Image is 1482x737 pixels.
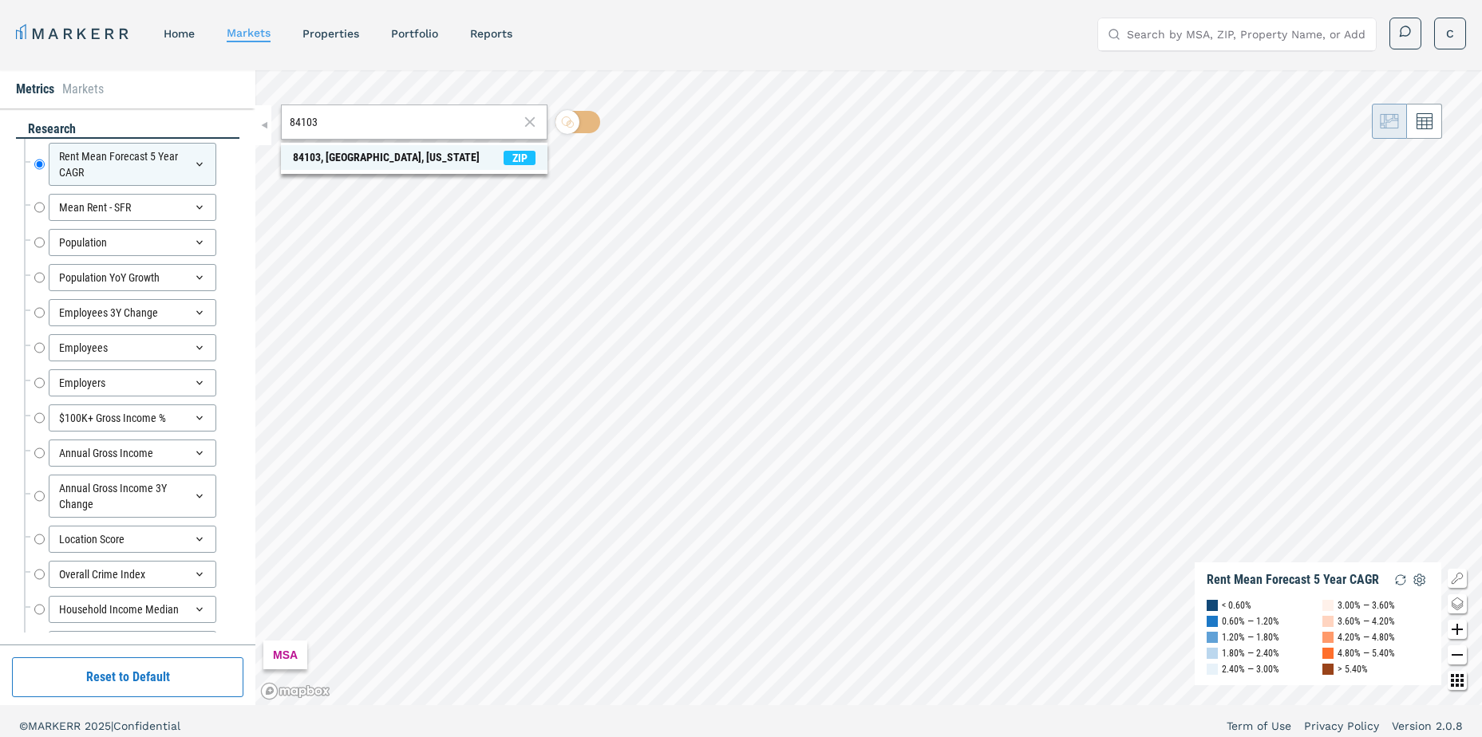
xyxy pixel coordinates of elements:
[293,149,480,166] div: 84103, [GEOGRAPHIC_DATA], [US_STATE]
[1338,613,1395,629] div: 3.60% — 4.20%
[1222,613,1279,629] div: 0.60% — 1.20%
[49,596,216,623] div: Household Income Median
[1222,645,1279,661] div: 1.80% — 2.40%
[263,640,307,669] div: MSA
[49,439,216,467] div: Annual Gross Income
[1410,570,1429,589] img: Settings
[49,194,216,221] div: Mean Rent - SFR
[49,475,216,518] div: Annual Gross Income 3Y Change
[49,369,216,396] div: Employers
[1448,569,1467,588] button: Show/Hide Legend Map Button
[12,657,243,697] button: Reset to Default
[49,404,216,432] div: $100K+ Gross Income %
[302,27,359,40] a: properties
[281,145,547,170] span: Search Bar Suggestion Item: 84103, Salt Lake City, Utah
[49,526,216,553] div: Location Score
[391,27,438,40] a: Portfolio
[1338,645,1395,661] div: 4.80% — 5.40%
[1391,570,1410,589] img: Reload Legend
[260,682,330,700] a: Mapbox logo
[1222,629,1279,645] div: 1.20% — 1.80%
[1227,718,1291,734] a: Term of Use
[49,299,216,326] div: Employees 3Y Change
[1222,597,1251,613] div: < 0.60%
[1448,620,1467,639] button: Zoom in map button
[227,26,271,39] a: markets
[16,120,239,139] div: research
[49,561,216,588] div: Overall Crime Index
[49,334,216,361] div: Employees
[1392,718,1463,734] a: Version 2.0.8
[1222,661,1279,677] div: 2.40% — 3.00%
[49,264,216,291] div: Population YoY Growth
[504,151,535,165] span: ZIP
[1448,645,1467,664] button: Zoom out map button
[49,229,216,256] div: Population
[62,80,104,99] li: Markets
[113,719,180,732] span: Confidential
[1127,18,1366,50] input: Search by MSA, ZIP, Property Name, or Address
[290,114,519,131] input: Search by MSA or ZIP Code
[1304,718,1379,734] a: Privacy Policy
[85,719,113,732] span: 2025 |
[1338,629,1395,645] div: 4.20% — 4.80%
[19,719,28,732] span: ©
[1448,594,1467,613] button: Change style map button
[16,22,132,45] a: MARKERR
[164,27,195,40] a: home
[255,70,1482,705] canvas: Map
[16,80,54,99] li: Metrics
[1207,572,1379,588] div: Rent Mean Forecast 5 Year CAGR
[1434,18,1466,49] button: C
[1448,671,1467,690] button: Other options map button
[1338,597,1395,613] div: 3.00% — 3.60%
[470,27,512,40] a: reports
[49,143,216,186] div: Rent Mean Forecast 5 Year CAGR
[49,631,216,658] div: Mean Rent 1Y Growth - SFR
[1446,26,1454,41] span: C
[1338,661,1368,677] div: > 5.40%
[28,719,85,732] span: MARKERR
